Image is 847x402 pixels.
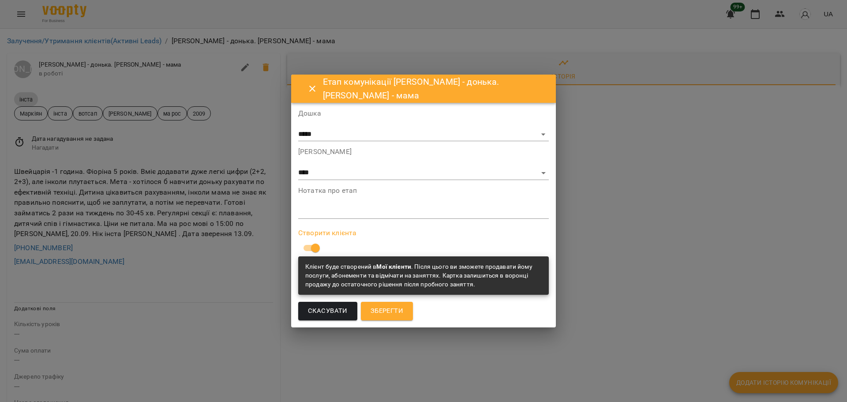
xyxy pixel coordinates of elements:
span: Зберегти [371,305,403,317]
button: Close [302,78,323,99]
span: Скасувати [308,305,348,317]
h6: Етап комунікації [PERSON_NAME] - донька. [PERSON_NAME] - мама [323,75,545,103]
label: Дошка [298,110,549,117]
button: Зберегти [361,302,413,320]
label: Нотатка про етап [298,187,549,194]
label: [PERSON_NAME] [298,148,549,155]
button: Скасувати [298,302,357,320]
b: Мої клієнти [376,263,411,270]
label: Створити клієнта [298,229,549,237]
span: Клієнт буде створений в . Після цього ви зможете продавати йому послуги, абонементи та відмічати ... [305,263,532,287]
